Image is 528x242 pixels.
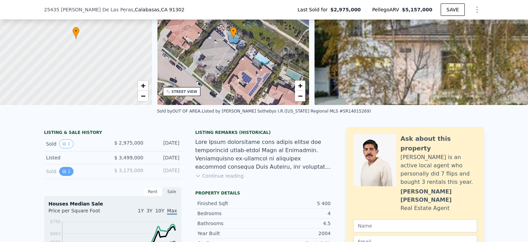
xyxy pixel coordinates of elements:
div: Year Built [197,230,264,237]
div: Bedrooms [197,210,264,217]
div: Sold [46,139,107,148]
div: Listing Remarks (Historical) [195,130,333,135]
div: Property details [195,190,333,196]
tspan: $663 [50,231,60,236]
span: $5,157,000 [402,7,432,12]
span: 3Y [146,208,152,213]
div: [PERSON_NAME] [PERSON_NAME] [400,188,477,204]
input: Name [353,219,477,232]
tspan: $750 [50,219,60,224]
button: View historical data [59,167,74,176]
div: Bathrooms [197,220,264,227]
span: − [298,92,302,100]
span: • [230,28,237,34]
span: Last Sold for [298,6,331,13]
div: • [73,27,79,39]
div: Real Estate Agent [400,204,450,212]
div: Finished Sqft [197,200,264,207]
button: SAVE [441,3,465,16]
div: 2004 [264,230,331,237]
span: Max [167,208,177,215]
span: $2,975,000 [330,6,361,13]
div: 4.5 [264,220,331,227]
div: STREET VIEW [172,89,197,94]
div: [DATE] [149,139,179,148]
span: • [73,28,79,34]
span: 25435 [PERSON_NAME] De Las Peras [44,6,133,13]
span: $ 2,975,000 [114,140,143,146]
div: Houses Median Sale [48,200,177,207]
span: $ 3,499,000 [114,155,143,160]
a: Zoom in [138,81,148,91]
div: 5 400 [264,200,331,207]
div: Sold [46,167,107,176]
div: Price per Square Foot [48,207,113,218]
span: + [298,81,302,90]
div: 4 [264,210,331,217]
div: LISTING & SALE HISTORY [44,130,181,137]
span: 10Y [155,208,164,213]
span: 1Y [138,208,144,213]
a: Zoom out [138,91,148,101]
div: [DATE] [149,167,179,176]
a: Zoom out [295,91,305,101]
button: Continue reading [195,172,244,179]
a: Zoom in [295,81,305,91]
div: Lore Ipsum dolorsitame cons adipis elitse doe temporincid utlab-etdol Magn al Enimadmin. Veniamqu... [195,138,333,171]
span: − [141,92,145,100]
span: $ 3,175,000 [114,168,143,173]
button: View historical data [59,139,74,148]
div: • [230,27,237,39]
div: Listed by [PERSON_NAME] Sothebys I.R. ([US_STATE] Regional MLS #SR14015269) [202,109,371,114]
div: Rent [143,187,162,196]
span: Pellego ARV [372,6,402,13]
div: Sold by OUT OF AREA . [157,109,202,114]
button: Show Options [470,3,484,17]
span: , Calabasas [133,6,185,13]
span: , CA 91302 [159,7,185,12]
div: Sale [162,187,181,196]
div: [DATE] [149,154,179,161]
div: Ask about this property [400,134,477,153]
div: Listed [46,154,107,161]
div: [PERSON_NAME] is an active local agent who personally did 7 flips and bought 3 rentals this year. [400,153,477,186]
span: + [141,81,145,90]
